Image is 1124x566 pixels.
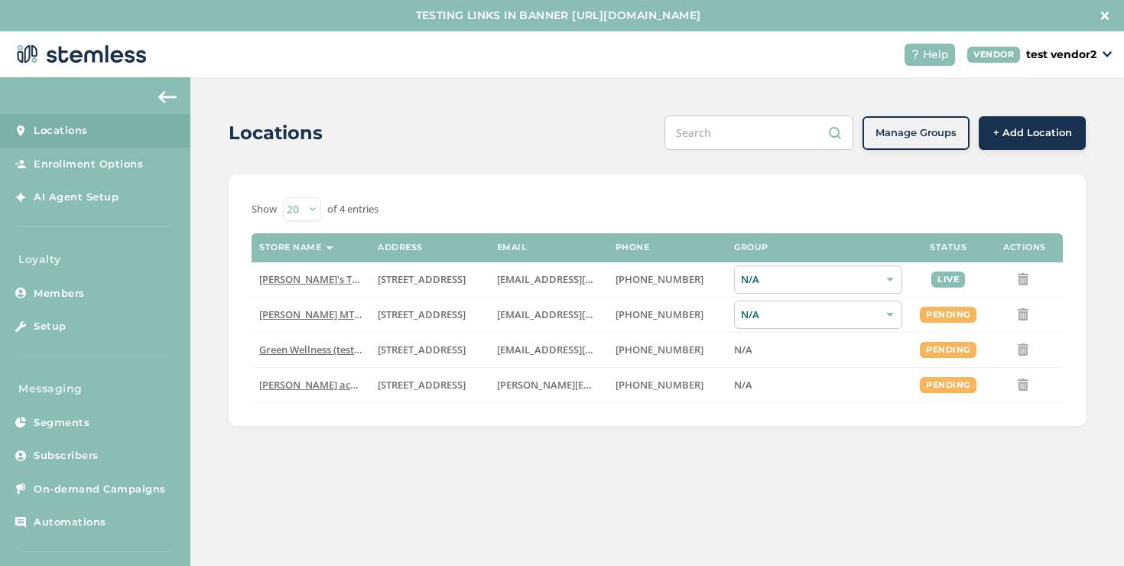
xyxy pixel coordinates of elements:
label: TESTING LINKS IN BANNER [URL][DOMAIN_NAME] [15,8,1101,24]
div: VENDOR [967,47,1020,63]
span: [EMAIL_ADDRESS][DOMAIN_NAME] [497,307,664,321]
label: Brian's Test Store [259,273,362,286]
label: Email [497,242,528,252]
span: [STREET_ADDRESS] [378,307,466,321]
img: icon-help-white-03924b79.svg [911,50,920,59]
p: test vendor2 [1026,47,1096,63]
label: 123 East Main Street [378,273,481,286]
label: of 4 entries [327,202,378,217]
input: Search [664,115,853,150]
label: Status [930,242,966,252]
span: + Add Location [993,125,1072,141]
div: pending [920,377,976,393]
label: Green Wellness (test account) [259,343,362,356]
span: [PHONE_NUMBER] [616,272,703,286]
img: icon-close-white-1ed751a3.svg [1101,11,1109,19]
label: (503) 804-9208 [616,273,719,286]
span: [EMAIL_ADDRESS][DOMAIN_NAME] [497,343,664,356]
div: N/A [734,265,902,294]
span: Segments [34,415,89,431]
span: [STREET_ADDRESS] [378,272,466,286]
span: [EMAIL_ADDRESS][DOMAIN_NAME] [497,272,664,286]
label: (516) 515-6156 [616,379,719,392]
span: [PERSON_NAME]'s Test Store [259,272,393,286]
label: 1329 Wiley Oak Drive [378,308,481,321]
span: Help [923,47,949,63]
span: Members [34,286,85,301]
span: Setup [34,319,67,334]
span: [PERSON_NAME] account [259,378,377,392]
label: brianashen@gmail.com [497,273,600,286]
span: [STREET_ADDRESS] [378,343,466,356]
div: pending [920,342,976,358]
label: Address [378,242,423,252]
button: Manage Groups [862,116,970,150]
span: Locations [34,123,88,138]
div: pending [920,307,976,323]
span: [PHONE_NUMBER] [616,307,703,321]
span: Manage Groups [875,125,957,141]
label: Show [252,202,277,217]
span: [PERSON_NAME] MTA test store [259,307,408,321]
label: brian@stemless.co [497,379,600,392]
label: (503) 804-9208 [616,343,719,356]
label: danuka@stemless.co [497,308,600,321]
span: [PHONE_NUMBER] [616,378,703,392]
iframe: Chat Widget [1048,493,1124,566]
img: icon_down-arrow-small-66adaf34.svg [1103,51,1112,57]
span: Automations [34,515,106,530]
label: Brian Vend account [259,379,362,392]
label: BrianAShen@gmail.com [497,343,600,356]
img: icon-sort-1e1d7615.svg [326,246,333,250]
span: [PERSON_NAME][EMAIL_ADDRESS][DOMAIN_NAME] [497,378,742,392]
label: 1245 Wilshire Boulevard [378,379,481,392]
span: On-demand Campaigns [34,482,166,497]
th: Actions [986,233,1063,262]
span: [STREET_ADDRESS] [378,378,466,392]
div: N/A [734,301,902,329]
span: Subscribers [34,448,99,464]
button: + Add Location [979,116,1086,150]
label: N/A [734,379,902,392]
span: Enrollment Options [34,157,143,172]
img: logo-dark-0685b13c.svg [12,39,147,70]
span: Green Wellness (test account) [259,343,397,356]
label: Brians MTA test store [259,308,362,321]
span: [PHONE_NUMBER] [616,343,703,356]
label: 17252 Northwest Oakley Court [378,343,481,356]
label: N/A [734,343,902,356]
img: icon-arrow-back-accent-c549486e.svg [158,91,177,103]
label: Group [734,242,768,252]
h2: Locations [229,119,323,147]
label: Store name [259,242,321,252]
div: live [931,272,965,288]
label: (503) 804-9208 [616,308,719,321]
span: AI Agent Setup [34,190,119,205]
label: Phone [616,242,650,252]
